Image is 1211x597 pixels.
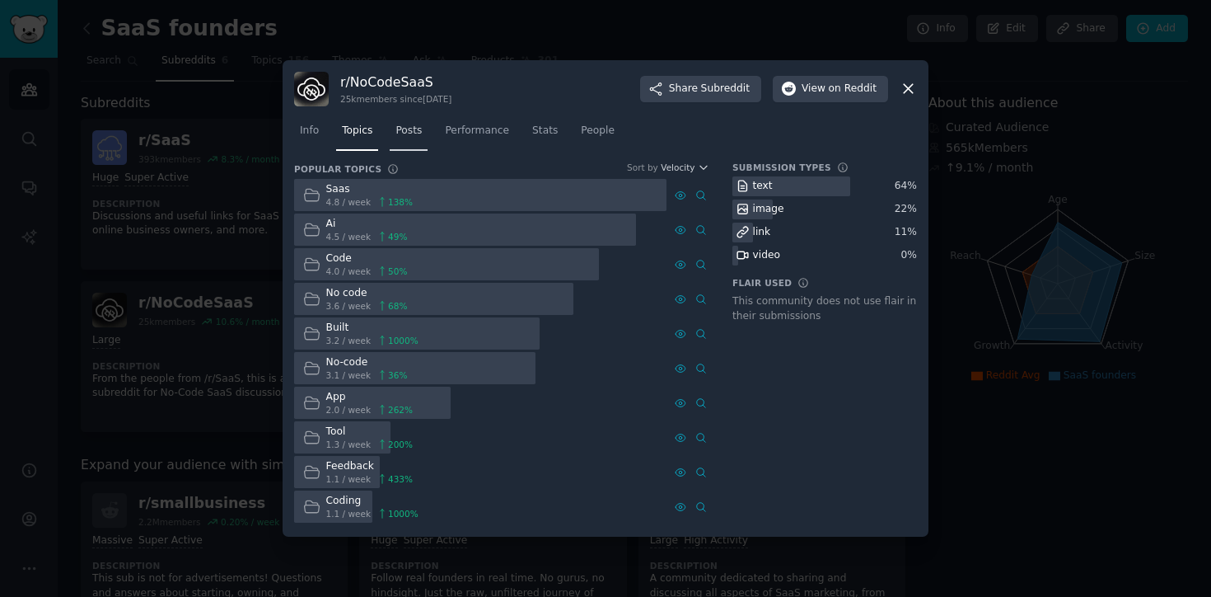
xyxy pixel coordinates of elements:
[526,118,563,152] a: Stats
[326,390,414,405] div: App
[326,217,408,232] div: Ai
[388,335,418,346] span: 1000 %
[326,266,372,277] span: 4.0 / week
[753,202,784,217] div: image
[895,202,917,217] div: 22 %
[661,162,694,173] span: Velocity
[661,162,709,173] button: Velocity
[340,73,451,91] h3: r/ NoCodeSaaS
[701,82,750,96] span: Subreddit
[294,72,329,106] img: NoCodeSaaS
[326,355,408,370] div: No-code
[388,266,407,277] span: 50 %
[895,179,917,194] div: 64 %
[732,294,917,323] div: This community does not use flair in their submissions
[336,118,378,152] a: Topics
[326,251,408,266] div: Code
[326,439,372,450] span: 1.3 / week
[300,124,319,139] span: Info
[326,459,414,474] div: Feedback
[388,231,407,242] span: 49 %
[390,118,428,152] a: Posts
[753,179,773,194] div: text
[901,248,917,263] div: 0 %
[388,300,407,312] span: 68 %
[326,335,372,346] span: 3.2 / week
[388,473,413,485] span: 433 %
[326,425,414,440] div: Tool
[326,473,372,485] span: 1.1 / week
[445,124,509,139] span: Performance
[326,286,408,301] div: No code
[388,196,413,208] span: 138 %
[326,300,372,312] span: 3.6 / week
[581,124,615,139] span: People
[342,124,372,139] span: Topics
[326,196,372,208] span: 4.8 / week
[326,404,372,416] span: 2.0 / week
[732,162,831,173] h3: Submission Types
[669,82,750,96] span: Share
[388,439,413,450] span: 200 %
[326,231,372,242] span: 4.5 / week
[326,494,418,509] div: Coding
[395,124,422,139] span: Posts
[802,82,877,96] span: View
[829,82,877,96] span: on Reddit
[532,124,558,139] span: Stats
[439,118,515,152] a: Performance
[627,162,658,173] div: Sort by
[388,369,407,381] span: 36 %
[773,76,888,102] button: Viewon Reddit
[732,277,792,289] h3: Flair Used
[294,118,325,152] a: Info
[575,118,620,152] a: People
[326,321,418,336] div: Built
[753,248,780,263] div: video
[388,404,413,416] span: 262 %
[895,225,917,240] div: 11 %
[326,369,372,381] span: 3.1 / week
[326,182,414,197] div: Saas
[388,508,418,519] span: 1000 %
[340,93,451,105] div: 25k members since [DATE]
[753,225,771,240] div: link
[640,76,761,102] button: ShareSubreddit
[294,163,381,175] h3: Popular Topics
[326,508,372,519] span: 1.1 / week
